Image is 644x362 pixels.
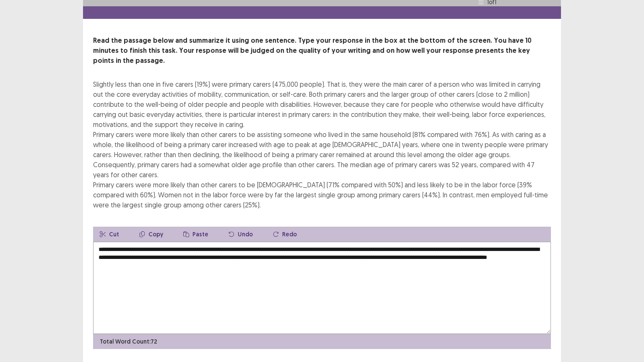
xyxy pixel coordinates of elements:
[100,337,157,346] p: Total Word Count: 72
[222,227,260,242] button: Undo
[93,227,126,242] button: Cut
[177,227,215,242] button: Paste
[266,227,304,242] button: Redo
[132,227,170,242] button: Copy
[93,36,551,66] p: Read the passage below and summarize it using one sentence. Type your response in the box at the ...
[93,79,551,210] div: Slightly less than one in five carers (19%) were primary carers (475,000 people). That is, they w...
